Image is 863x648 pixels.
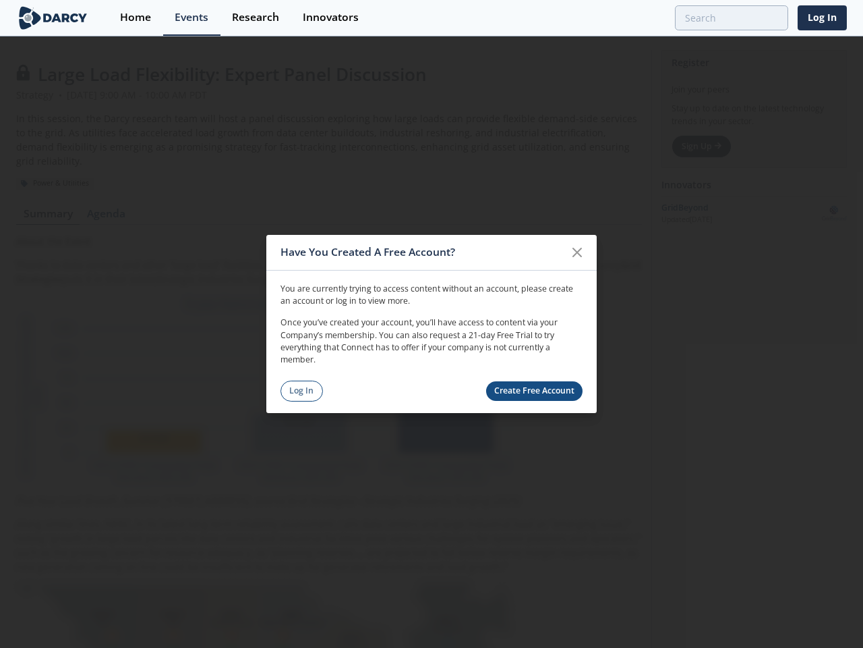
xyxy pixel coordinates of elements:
[280,381,323,402] a: Log In
[232,12,279,23] div: Research
[675,5,788,30] input: Advanced Search
[280,282,583,307] p: You are currently trying to access content without an account, please create an account or log in...
[486,381,583,401] a: Create Free Account
[798,5,847,30] a: Log In
[280,240,564,265] div: Have You Created A Free Account?
[175,12,208,23] div: Events
[280,317,583,367] p: Once you’ve created your account, you’ll have access to content via your Company’s membership. Yo...
[303,12,359,23] div: Innovators
[120,12,151,23] div: Home
[16,6,90,30] img: logo-wide.svg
